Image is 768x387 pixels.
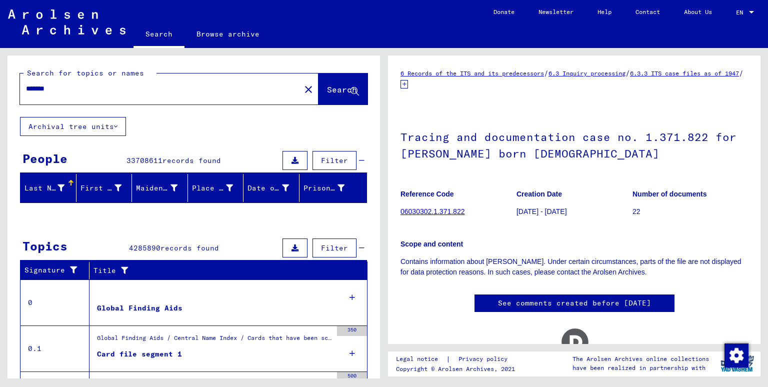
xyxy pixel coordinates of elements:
a: 6.3.3 ITS case files as of 1947 [630,69,739,77]
span: / [544,68,548,77]
mat-header-cell: Maiden Name [132,174,188,202]
div: Place of Birth [192,180,246,196]
img: Change consent [724,343,748,367]
div: Place of Birth [192,183,233,193]
div: Global Finding Aids / Central Name Index / Cards that have been scanned during first sequential m... [97,333,332,347]
div: | [396,354,519,364]
div: Topics [22,237,67,255]
span: Filter [321,156,348,165]
b: Number of documents [632,190,707,198]
button: Filter [312,151,356,170]
mat-header-cell: Last Name [20,174,76,202]
span: 33708611 [126,156,162,165]
b: Reference Code [400,190,454,198]
p: Copyright © Arolsen Archives, 2021 [396,364,519,373]
div: Title [93,262,357,278]
button: Search [318,73,367,104]
b: Creation Date [516,190,562,198]
div: 350 [337,326,367,336]
div: Last Name [24,180,77,196]
span: 4285890 [129,243,160,252]
span: records found [160,243,219,252]
a: See comments created before [DATE] [498,298,651,308]
span: records found [162,156,221,165]
div: Maiden Name [136,183,177,193]
b: Scope and content [400,240,463,248]
a: Privacy policy [450,354,519,364]
mat-header-cell: Date of Birth [243,174,299,202]
mat-label: Search for topics or names [27,68,144,77]
p: have been realized in partnership with [572,363,709,372]
p: 22 [632,206,748,217]
div: First Name [80,180,134,196]
mat-header-cell: First Name [76,174,132,202]
a: Browse archive [184,22,271,46]
mat-header-cell: Prisoner # [299,174,367,202]
span: Search [327,84,357,94]
div: First Name [80,183,122,193]
mat-header-cell: Place of Birth [188,174,244,202]
td: 0 [20,279,89,325]
mat-icon: close [302,83,314,95]
a: Legal notice [396,354,446,364]
p: Contains information about [PERSON_NAME]. Under certain circumstances, parts of the file are not ... [400,256,748,277]
span: / [625,68,630,77]
a: 6 Records of the ITS and its predecessors [400,69,544,77]
button: Archival tree units [20,117,126,136]
div: Date of Birth [247,180,301,196]
div: Date of Birth [247,183,289,193]
div: Global Finding Aids [97,303,182,313]
span: Filter [321,243,348,252]
div: Prisoner # [303,180,357,196]
div: People [22,149,67,167]
div: Signature [24,265,81,275]
img: Arolsen_neg.svg [8,9,125,34]
span: EN [736,9,747,16]
div: 500 [337,372,367,382]
a: Search [133,22,184,48]
td: 0.1 [20,325,89,371]
span: / [739,68,743,77]
div: Card file segment 1 [97,349,182,359]
div: Title [93,265,347,276]
button: Filter [312,238,356,257]
button: Clear [298,79,318,99]
p: [DATE] - [DATE] [516,206,632,217]
a: 06030302.1.371.822 [400,207,464,215]
div: Prisoner # [303,183,345,193]
div: Last Name [24,183,64,193]
h1: Tracing and documentation case no. 1.371.822 for [PERSON_NAME] born [DEMOGRAPHIC_DATA] [400,114,748,174]
div: Maiden Name [136,180,190,196]
p: The Arolsen Archives online collections [572,354,709,363]
img: yv_logo.png [718,351,756,376]
a: 6.3 Inquiry processing [548,69,625,77]
div: Signature [24,262,91,278]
